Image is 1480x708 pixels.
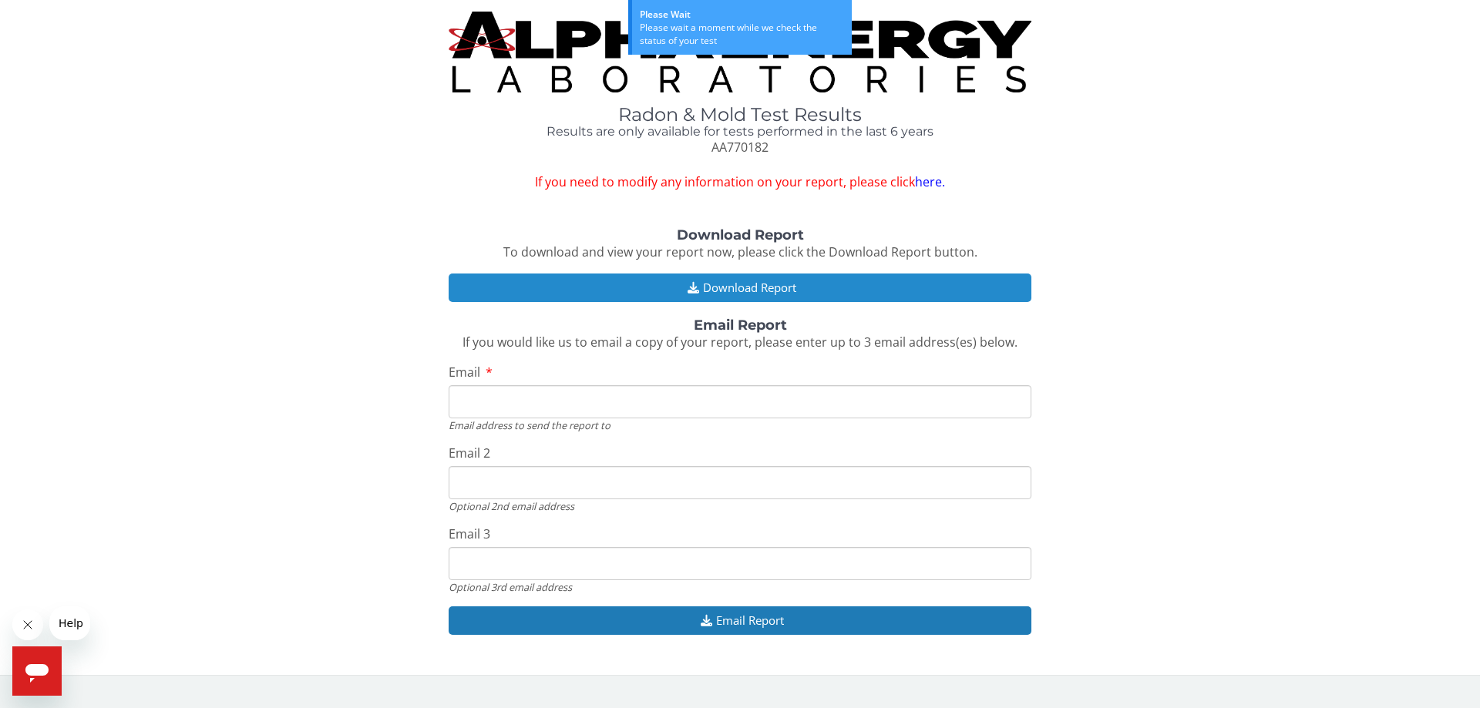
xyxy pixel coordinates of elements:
strong: Email Report [694,317,787,334]
a: here. [915,173,945,190]
iframe: Close message [12,609,43,640]
div: Please wait a moment while we check the status of your test [640,21,844,47]
span: Email 2 [449,445,490,461]
iframe: Message from company [49,606,90,640]
div: Optional 3rd email address [449,580,1031,594]
img: TightCrop.jpg [449,12,1031,92]
span: Email [449,364,480,381]
div: Optional 2nd email address [449,499,1031,513]
span: AA770182 [711,139,769,156]
span: If you need to modify any information on your report, please click [449,173,1031,191]
button: Email Report [449,606,1031,635]
h1: Radon & Mold Test Results [449,105,1031,125]
strong: Download Report [677,226,804,243]
h4: Results are only available for tests performed in the last 6 years [449,125,1031,139]
iframe: Button to launch messaging window [12,646,62,696]
button: Download Report [449,273,1031,302]
span: To download and view your report now, please click the Download Report button. [503,243,977,260]
div: Please Wait [640,8,844,21]
span: Email 3 [449,525,490,542]
div: Email address to send the report to [449,418,1031,432]
span: If you would like us to email a copy of your report, please enter up to 3 email address(es) below. [462,334,1017,351]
